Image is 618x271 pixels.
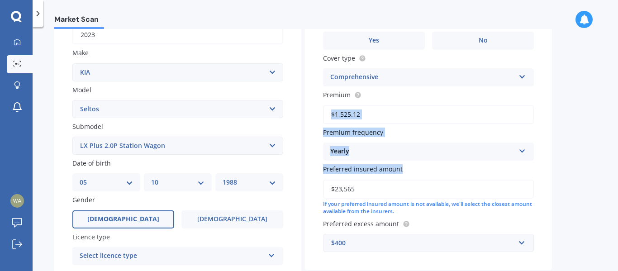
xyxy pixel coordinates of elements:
[323,219,399,228] span: Preferred excess amount
[72,25,283,44] input: YYYY
[323,54,355,62] span: Cover type
[369,37,379,44] span: Yes
[197,215,267,223] span: [DEMOGRAPHIC_DATA]
[87,215,159,223] span: [DEMOGRAPHIC_DATA]
[323,105,534,124] input: Enter premium
[330,146,515,157] div: Yearly
[323,180,534,199] input: Enter amount
[330,72,515,83] div: Comprehensive
[72,159,111,167] span: Date of birth
[72,49,89,57] span: Make
[72,233,110,241] span: Licence type
[323,165,403,174] span: Preferred insured amount
[10,194,24,208] img: e93488e00e399f0313ebce33c74cc786
[323,90,351,99] span: Premium
[54,15,104,27] span: Market Scan
[72,122,103,131] span: Submodel
[323,200,534,216] div: If your preferred insured amount is not available, we'll select the closest amount available from...
[72,196,95,204] span: Gender
[479,37,488,44] span: No
[331,238,515,248] div: $400
[80,251,264,261] div: Select licence type
[72,86,91,94] span: Model
[323,128,383,137] span: Premium frequency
